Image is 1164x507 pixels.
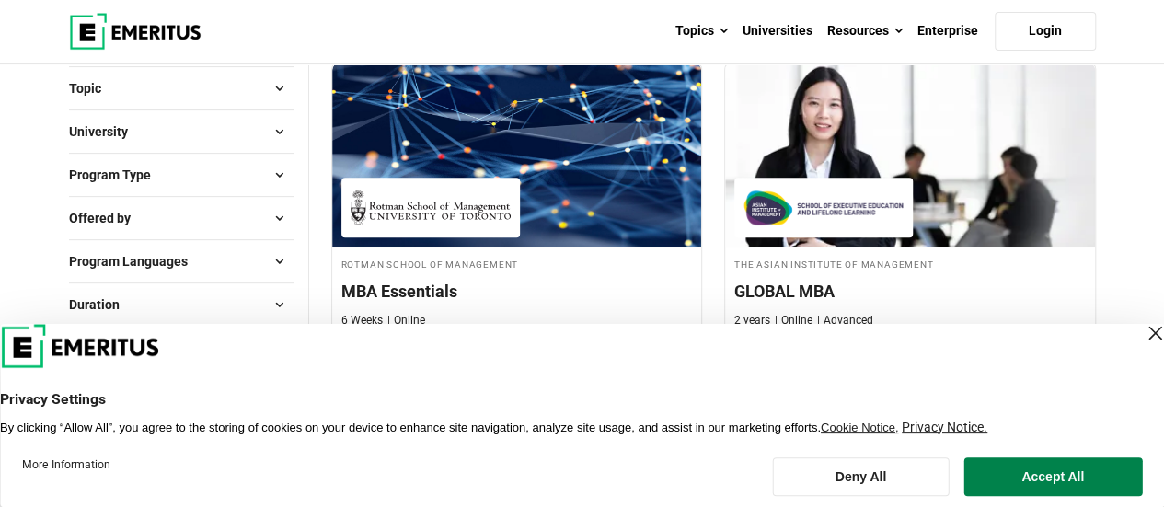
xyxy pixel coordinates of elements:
p: 6 Weeks [341,313,383,328]
p: Online [387,313,425,328]
img: The Asian Institute of Management [743,187,904,228]
span: Topic [69,78,116,98]
span: Offered by [69,208,145,228]
button: Program Languages [69,248,294,275]
p: Advanced [817,313,873,328]
h4: GLOBAL MBA [734,280,1086,303]
button: Duration [69,291,294,318]
img: GLOBAL MBA | Online Business Management Course [725,63,1095,247]
p: Online [775,313,812,328]
h4: MBA Essentials [341,280,693,303]
a: Business Management Course by Rotman School of Management - September 4, 2025 Rotman School of Ma... [332,63,702,363]
button: Offered by [69,204,294,232]
button: Topic [69,75,294,102]
a: Login [995,12,1096,51]
span: Program Languages [69,251,202,271]
span: Program Type [69,165,166,185]
img: Rotman School of Management [351,187,511,228]
span: Duration [69,294,134,315]
p: 2 years [734,313,770,328]
h4: Rotman School of Management [341,256,693,271]
span: University [69,121,143,142]
button: Program Type [69,161,294,189]
h4: The Asian Institute of Management [734,256,1086,271]
button: University [69,118,294,145]
a: Business Management Course by The Asian Institute of Management - September 30, 2025 The Asian In... [725,63,1095,363]
img: MBA Essentials | Online Business Management Course [332,63,702,247]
